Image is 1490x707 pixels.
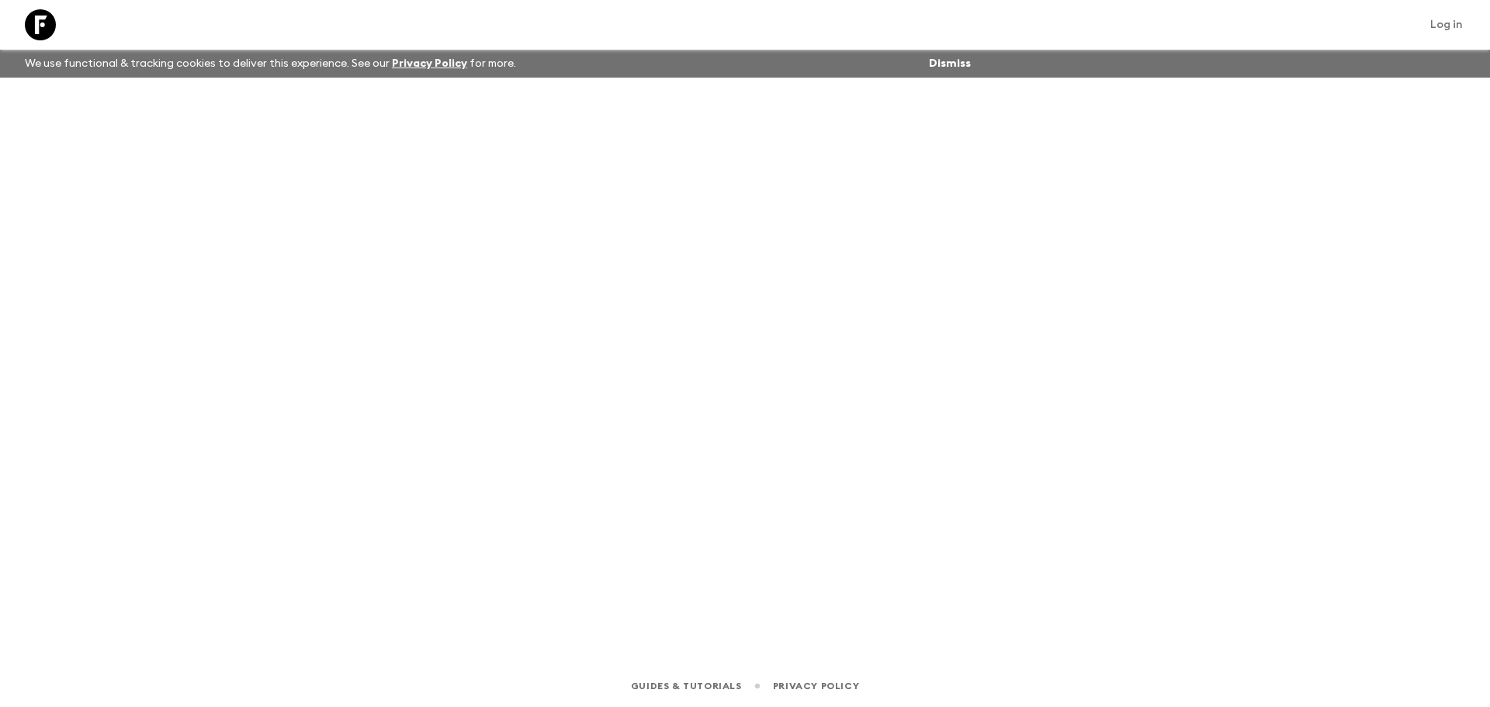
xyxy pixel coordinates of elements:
a: Privacy Policy [773,678,859,695]
a: Privacy Policy [392,58,467,69]
a: Log in [1422,14,1471,36]
p: We use functional & tracking cookies to deliver this experience. See our for more. [19,50,522,78]
a: Guides & Tutorials [631,678,742,695]
button: Dismiss [925,53,975,75]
